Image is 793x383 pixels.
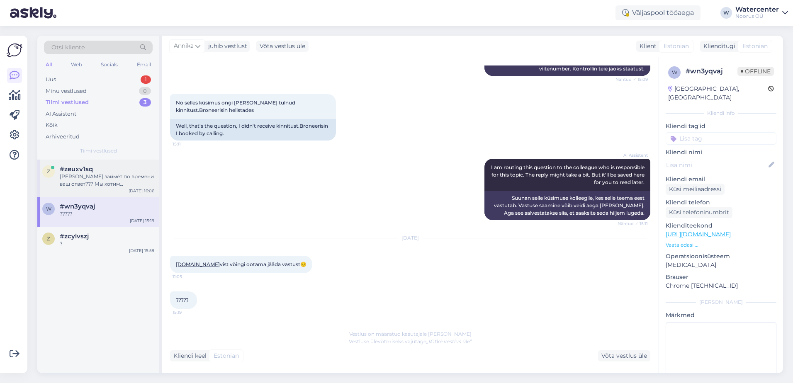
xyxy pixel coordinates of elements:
span: z [47,235,50,242]
div: Kliendi keel [170,351,207,360]
div: [DATE] [170,234,650,242]
p: Kliendi nimi [666,148,776,157]
p: Klienditeekond [666,221,776,230]
div: Kliendi info [666,109,776,117]
p: Märkmed [666,311,776,320]
span: Annika [174,41,194,51]
div: Well, that's the question, I didn't receive kinnitust.Broneerisin I booked by calling. [170,119,336,141]
div: Socials [99,59,119,70]
div: Võta vestlus üle [256,41,309,52]
span: Nähtud ✓ 15:11 [617,221,648,227]
p: Kliendi tag'id [666,122,776,131]
span: AI Assistent [617,152,648,158]
input: Lisa nimi [666,160,767,170]
div: 1 [141,75,151,84]
p: Kliendi telefon [666,198,776,207]
span: Nähtud ✓ 15:09 [615,76,648,82]
img: Askly Logo [7,42,22,58]
div: Minu vestlused [46,87,87,95]
div: [PERSON_NAME] займёт по времени ваш ответ??? Мы хотим забронировать сегодня /завтра, тк поездка у... [60,173,154,188]
a: [URL][DOMAIN_NAME] [666,230,731,238]
div: Suunan selle küsimuse kolleegile, kes selle teema eest vastutab. Vastuse saamine võib veidi aega ... [484,191,650,220]
div: 0 [139,87,151,95]
span: 15:19 [173,309,204,315]
span: 11:05 [173,274,204,280]
div: Küsi meiliaadressi [666,184,725,195]
div: [GEOGRAPHIC_DATA], [GEOGRAPHIC_DATA] [668,85,768,102]
div: [DATE] 15:59 [129,247,154,254]
div: Võta vestlus üle [598,350,650,361]
a: WatercenterNoorus OÜ [735,6,788,19]
div: Web [69,59,84,70]
div: Tiimi vestlused [46,98,89,107]
p: Vaata edasi ... [666,241,776,249]
span: vist võingi ootama jääda vastust😔 [176,261,306,267]
div: Klienditugi [700,42,735,51]
span: I am routing this question to the colleague who is responsible for this topic. The reply might ta... [491,164,646,185]
div: juhib vestlust [205,42,247,51]
span: Estonian [664,42,689,51]
span: Vestluse ülevõtmiseks vajutage [349,338,472,344]
span: No selles küsimus ongi [PERSON_NAME] tulnud kinnitust.Broneerisin helistades [176,99,297,113]
span: #wn3yqvaj [60,203,95,210]
div: Noorus OÜ [735,13,779,19]
span: #zcylvszj [60,233,89,240]
div: All [44,59,54,70]
span: Offline [737,67,774,76]
p: Brauser [666,273,776,281]
span: 15:11 [173,141,204,147]
div: Klient [636,42,657,51]
div: AI Assistent [46,110,76,118]
p: Kliendi email [666,175,776,184]
input: Lisa tag [666,132,776,145]
span: w [46,206,51,212]
div: Arhiveeritud [46,133,80,141]
p: [MEDICAL_DATA] [666,261,776,269]
div: Watercenter [735,6,779,13]
span: Estonian [214,351,239,360]
div: Email [135,59,153,70]
div: W [720,7,732,19]
span: Vestlus on määratud kasutajale [PERSON_NAME] [349,331,472,337]
div: ? [60,240,154,247]
span: ????? [176,297,189,303]
div: Kõik [46,121,58,129]
div: [DATE] 16:06 [129,188,154,194]
span: Otsi kliente [51,43,85,52]
a: [DOMAIN_NAME] [176,261,220,267]
div: [PERSON_NAME] [666,298,776,306]
div: 3 [139,98,151,107]
i: „Võtke vestlus üle” [426,338,472,344]
span: w [672,69,677,75]
div: Uus [46,75,56,84]
div: Küsi telefoninumbrit [666,207,732,218]
div: ????? [60,210,154,218]
span: Estonian [742,42,768,51]
span: Tiimi vestlused [80,147,117,155]
span: z [47,168,50,175]
div: [DATE] 15:19 [130,218,154,224]
span: #zeuxv1sq [60,165,93,173]
div: Väljaspool tööaega [615,5,701,20]
p: Operatsioonisüsteem [666,252,776,261]
div: # wn3yqvaj [686,66,737,76]
p: Chrome [TECHNICAL_ID] [666,281,776,290]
